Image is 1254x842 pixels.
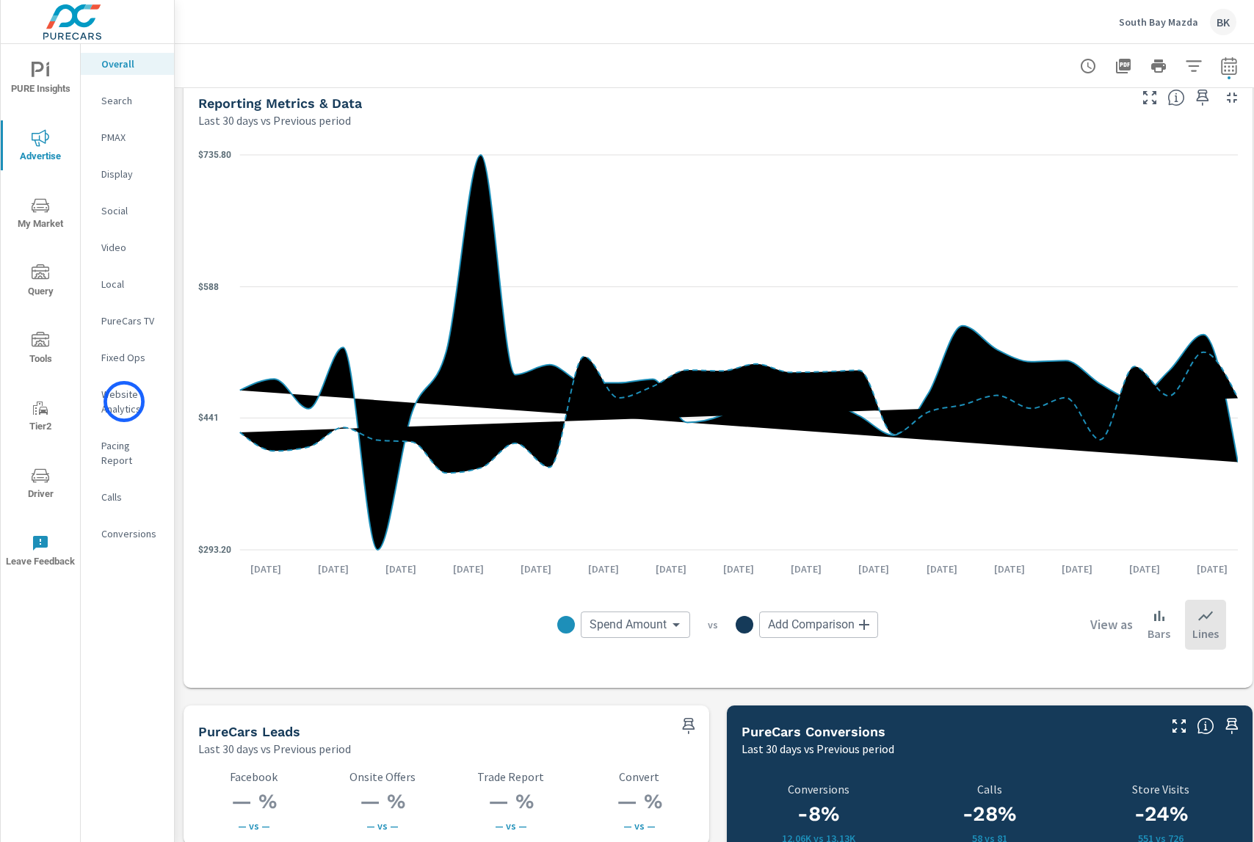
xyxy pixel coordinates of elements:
[5,399,76,435] span: Tier2
[1076,802,1247,827] h3: -24%
[375,562,427,576] p: [DATE]
[742,802,895,827] h3: -8%
[1220,86,1244,109] button: Minimize Widget
[5,534,76,570] span: Leave Feedback
[198,150,231,160] text: $735.80
[1167,714,1191,738] button: Make Fullscreen
[81,236,174,258] div: Video
[101,490,162,504] p: Calls
[443,562,494,576] p: [DATE]
[81,523,174,545] div: Conversions
[101,313,162,328] p: PureCars TV
[1186,562,1238,576] p: [DATE]
[584,820,695,832] p: — vs —
[198,740,351,758] p: Last 30 days vs Previous period
[101,387,162,416] p: Website Analytics
[1090,617,1133,632] h6: View as
[198,789,309,814] h3: — %
[584,789,695,814] h3: — %
[742,724,885,739] h5: PureCars Conversions
[645,562,697,576] p: [DATE]
[1210,9,1236,35] div: BK
[327,789,438,814] h3: — %
[81,383,174,420] div: Website Analytics
[5,197,76,233] span: My Market
[5,62,76,98] span: PURE Insights
[1191,86,1214,109] span: Save this to your personalized report
[690,618,736,631] p: vs
[1214,51,1244,81] button: Select Date Range
[81,90,174,112] div: Search
[1076,783,1247,796] p: Store Visits
[713,562,764,576] p: [DATE]
[81,163,174,185] div: Display
[984,562,1035,576] p: [DATE]
[590,617,667,632] span: Spend Amount
[1197,717,1214,735] span: Understand conversion over the selected time range.
[198,112,351,129] p: Last 30 days vs Previous period
[101,93,162,108] p: Search
[308,562,359,576] p: [DATE]
[742,740,894,758] p: Last 30 days vs Previous period
[1138,86,1161,109] button: Make Fullscreen
[5,332,76,368] span: Tools
[198,770,309,783] p: Facebook
[780,562,832,576] p: [DATE]
[81,310,174,332] div: PureCars TV
[101,240,162,255] p: Video
[5,467,76,503] span: Driver
[101,130,162,145] p: PMAX
[327,820,438,832] p: — vs —
[198,724,300,739] h5: PureCars Leads
[1119,15,1198,29] p: South Bay Mazda
[101,526,162,541] p: Conversions
[1051,562,1103,576] p: [DATE]
[81,200,174,222] div: Social
[101,57,162,71] p: Overall
[101,277,162,291] p: Local
[81,435,174,471] div: Pacing Report
[81,346,174,369] div: Fixed Ops
[101,350,162,365] p: Fixed Ops
[81,486,174,508] div: Calls
[101,438,162,468] p: Pacing Report
[1220,714,1244,738] span: Save this to your personalized report
[101,167,162,181] p: Display
[240,562,291,576] p: [DATE]
[742,783,895,796] p: Conversions
[913,802,1066,827] h3: -28%
[916,562,968,576] p: [DATE]
[5,264,76,300] span: Query
[1119,562,1170,576] p: [DATE]
[913,783,1066,796] p: Calls
[1,44,80,584] div: nav menu
[759,611,878,638] div: Add Comparison
[578,562,629,576] p: [DATE]
[455,820,566,832] p: — vs —
[327,770,438,783] p: Onsite Offers
[584,770,695,783] p: Convert
[198,413,219,423] text: $441
[848,562,899,576] p: [DATE]
[510,562,562,576] p: [DATE]
[198,820,309,832] p: — vs —
[5,129,76,165] span: Advertise
[81,126,174,148] div: PMAX
[455,770,566,783] p: Trade Report
[1148,625,1170,642] p: Bars
[677,714,700,738] span: Save this to your personalized report
[1167,89,1185,106] span: Understand performance data overtime and see how metrics compare to each other.
[198,95,362,111] h5: Reporting Metrics & Data
[81,53,174,75] div: Overall
[198,282,219,292] text: $588
[198,545,231,555] text: $293.20
[81,273,174,295] div: Local
[455,789,566,814] h3: — %
[101,203,162,218] p: Social
[768,617,855,632] span: Add Comparison
[1192,625,1219,642] p: Lines
[581,611,690,638] div: Spend Amount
